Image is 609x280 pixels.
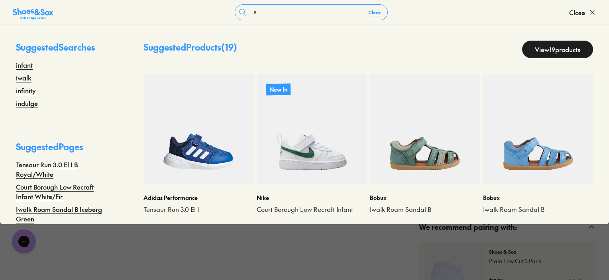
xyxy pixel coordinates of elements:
[570,224,593,232] div: 4 colours
[143,224,159,232] span: $ 59.95
[483,205,593,214] a: Iwalk Roam Sandal B
[143,194,253,202] p: Adidas Performance
[16,41,112,60] p: Suggested Searches
[16,98,38,108] a: indulge
[522,41,593,58] a: View19products
[16,204,112,223] a: Iwalk Roam Sandal B Iceberg Green
[8,227,40,256] iframe: Gorgias live chat messenger
[370,194,480,202] p: Bobux
[569,4,596,21] button: Close
[406,212,609,242] button: We recommend pairing with:
[489,248,590,255] p: Shoes & Sox
[489,257,590,265] p: Plain Low Cut 3 Pack
[257,74,367,184] a: New In
[370,224,386,232] span: $ 99.95
[266,83,291,95] p: New In
[13,8,53,20] img: SNS_Logo_Responsive.svg
[16,73,31,82] a: iwalk
[143,41,237,58] p: Suggested Products
[16,160,112,179] a: Tensaur Run 3.0 El I B Royal/White
[344,224,367,232] div: 8 colours
[16,140,112,160] p: Suggested Pages
[457,224,480,232] div: 4 colours
[483,194,593,202] p: Bobux
[143,205,253,214] a: Tensaur Run 3.0 El I
[257,194,367,202] p: Nike
[569,8,585,17] span: Close
[13,6,53,19] a: Shoes &amp; Sox
[16,86,36,95] a: infinity
[370,205,480,214] a: Iwalk Roam Sandal B
[234,224,253,232] div: 1 colour
[257,205,367,214] a: Court Borough Low Recraft Infant
[419,215,517,239] span: We recommend pairing with:
[16,182,112,201] a: Court Borough Low Recraft Infant White/Fir
[362,5,387,20] button: Clear
[16,60,33,70] a: infant
[221,41,237,53] span: ( 19 )
[257,224,274,232] span: $ 64.95
[483,224,499,232] span: $ 99.95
